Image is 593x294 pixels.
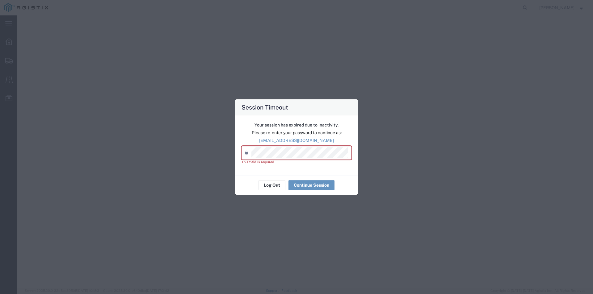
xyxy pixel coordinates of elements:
[242,103,288,112] h4: Session Timeout
[242,137,351,144] p: [EMAIL_ADDRESS][DOMAIN_NAME]
[259,180,285,190] button: Log Out
[242,130,351,136] p: Please re-enter your password to continue as:
[242,122,351,128] p: Your session has expired due to inactivity.
[288,180,334,190] button: Continue Session
[242,159,351,165] div: This field is required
